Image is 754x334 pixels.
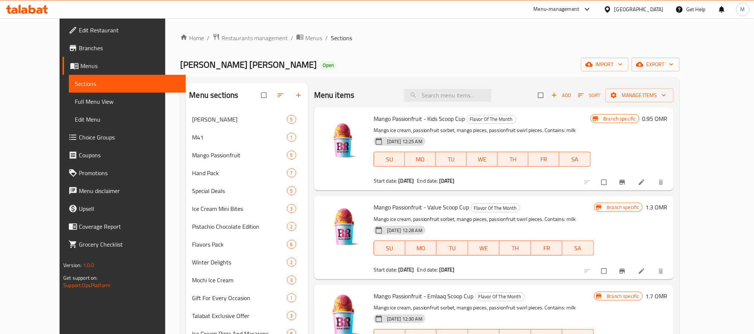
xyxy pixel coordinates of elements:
div: Menu-management [534,5,579,14]
div: items [287,258,296,267]
a: Sections [69,75,185,93]
div: items [287,186,296,195]
span: import [587,60,623,69]
span: Flavor Of The Month [471,204,520,212]
span: 3 [287,205,296,212]
span: [DATE] 12:25 AM [384,138,425,145]
h2: Menu items [314,90,355,101]
button: SA [559,152,590,167]
span: M41 [192,133,287,142]
b: [DATE] [439,176,455,186]
span: Grocery Checklist [79,240,179,249]
span: 1 [287,295,296,302]
span: Sort items [573,90,606,101]
div: M411 [186,128,308,146]
button: WE [468,241,499,256]
span: [DATE] 12:28 AM [384,227,425,234]
span: Mochi Ice Cream [192,276,287,285]
div: items [287,276,296,285]
button: SU [374,241,405,256]
span: Menus [80,61,179,70]
span: Get support on: [63,273,98,283]
button: TH [498,152,528,167]
h6: 1.3 OMR [646,202,668,212]
button: Add section [290,87,308,103]
a: Promotions [63,164,185,182]
button: MO [405,152,436,167]
span: 5 [287,187,296,195]
div: Mango Passionfruit5 [186,146,308,164]
nav: breadcrumb [180,33,679,43]
span: [PERSON_NAME] [PERSON_NAME] [180,56,317,73]
span: Menus [305,33,322,42]
span: Pistachio Chocolate Edition [192,222,287,231]
span: Sections [331,33,352,42]
p: Mango ice cream, passionfruit sorbet, mango pieces, passionfruit swirl pieces. Contains: milk [374,126,591,135]
button: delete [653,263,671,279]
button: Branch-specific-item [614,174,632,190]
span: 1 [287,134,296,141]
span: WE [470,154,495,165]
span: [DATE] 12:30 AM [384,315,425,322]
span: SU [377,243,402,254]
div: Open [320,61,337,70]
span: SA [565,243,591,254]
div: items [287,293,296,302]
span: Version: [63,260,82,270]
a: Edit menu item [638,179,647,186]
span: Add [551,91,571,100]
span: Start date: [374,176,397,186]
span: End date: [417,265,438,274]
a: Edit Menu [69,110,185,128]
div: items [287,115,296,124]
span: 2 [287,259,296,266]
span: TU [439,154,464,165]
div: [PERSON_NAME]5 [186,110,308,128]
span: TH [501,154,525,165]
span: Branch specific [604,293,642,300]
button: SU [374,152,405,167]
a: Home [180,33,204,42]
div: Winter Delights2 [186,253,308,271]
span: Open [320,62,337,68]
button: export [632,58,680,71]
span: Talabat Exclusive Offer [192,311,287,320]
h6: 1.7 OMR [646,291,668,301]
div: Churros Sundae [192,115,287,124]
button: WE [467,152,498,167]
span: MO [408,243,434,254]
span: Sort [578,91,601,100]
span: Special Deals [192,186,287,195]
b: [DATE] [439,265,455,274]
button: Manage items [606,89,674,102]
span: Mango Passionfruit [192,151,287,160]
span: 1.0.0 [83,260,95,270]
a: Restaurants management [213,33,288,43]
p: Mango ice cream, passionfruit sorbet, mango pieces, passionfruit swirl pieces. Contains: milk [374,215,594,224]
div: Mochi Ice Cream3 [186,271,308,289]
span: Flavors Pack [192,240,287,249]
span: Choice Groups [79,133,179,142]
div: Ice Cream Mini Bites [192,204,287,213]
span: [PERSON_NAME] [192,115,287,124]
span: M [741,5,745,13]
span: 7 [287,170,296,177]
img: Mango Passionfruit - Value Scoop Cup [320,202,368,250]
span: Menu disclaimer [79,186,179,195]
span: 3 [287,312,296,319]
button: SA [562,241,594,256]
div: Gift For Every Occasion [192,293,287,302]
span: 3 [287,277,296,284]
a: Coupons [63,146,185,164]
span: WE [471,243,496,254]
div: items [287,240,296,249]
div: Ice Cream Mini Bites3 [186,200,308,218]
span: Add item [549,90,573,101]
span: FR [534,243,559,254]
span: Sections [75,79,179,88]
span: Mango Passionfruit - Kids Scoop Cup [374,113,465,124]
p: Mango ice cream, passionfruit sorbet, mango pieces, passionfruit swirl pieces. Contains: milk [374,303,594,312]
